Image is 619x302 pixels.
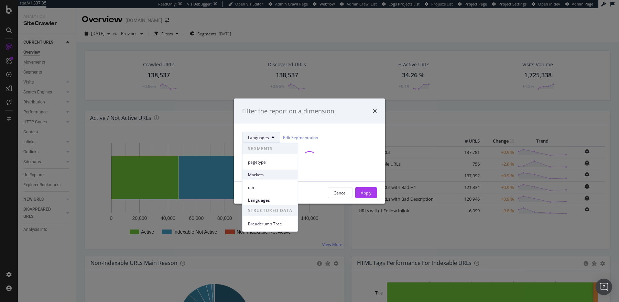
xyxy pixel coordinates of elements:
[242,143,298,154] span: SEGMENTS
[234,98,385,204] div: modal
[242,132,280,143] button: Languages
[248,159,292,165] span: pagetype
[361,190,371,195] div: Apply
[596,279,612,295] div: Open Intercom Messenger
[248,184,292,190] span: utm
[328,187,352,198] button: Cancel
[242,205,298,216] span: STRUCTURED DATA
[248,221,292,227] span: Breadcrumb Tree
[283,134,318,141] a: Edit Segmentation
[334,190,347,195] div: Cancel
[248,134,269,140] span: Languages
[373,107,377,115] div: times
[355,187,377,198] button: Apply
[248,197,292,203] span: Languages
[248,171,292,178] span: Markets
[242,107,334,115] div: Filter the report on a dimension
